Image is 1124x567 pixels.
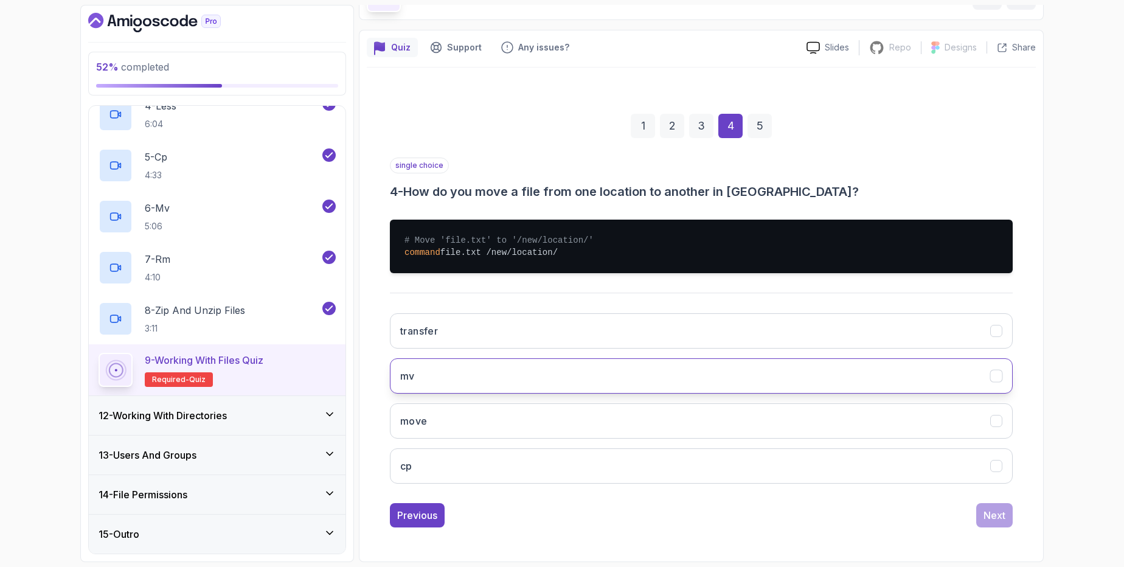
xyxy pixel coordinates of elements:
p: 3:11 [145,322,245,335]
h3: transfer [400,324,438,338]
div: 5 [748,114,772,138]
h3: 14 - File Permissions [99,487,187,502]
p: 6:04 [145,118,176,130]
button: transfer [390,313,1013,349]
p: 4:10 [145,271,170,283]
pre: file.txt /new/location/ [390,220,1013,273]
p: 7 - Rm [145,252,170,266]
button: 4-Less6:04 [99,97,336,131]
h3: 4 - How do you move a file from one location to another in [GEOGRAPHIC_DATA]? [390,183,1013,200]
a: Dashboard [88,13,249,32]
p: Repo [889,41,911,54]
div: 3 [689,114,713,138]
h3: cp [400,459,412,473]
span: 52 % [96,61,119,73]
button: 15-Outro [89,515,345,554]
button: 13-Users And Groups [89,436,345,475]
div: Previous [397,508,437,523]
button: 9-Working with Files QuizRequired-quiz [99,353,336,387]
p: 6 - Mv [145,201,170,215]
button: cp [390,448,1013,484]
h3: 12 - Working With Directories [99,408,227,423]
p: Designs [945,41,977,54]
div: Next [983,508,1005,523]
p: Quiz [391,41,411,54]
a: Slides [797,41,859,54]
button: 12-Working With Directories [89,396,345,435]
p: 5 - Cp [145,150,167,164]
h3: 15 - Outro [99,527,139,541]
span: command [404,248,440,257]
span: quiz [189,375,206,384]
button: 6-Mv5:06 [99,200,336,234]
h3: mv [400,369,415,383]
h3: move [400,414,428,428]
span: Required- [152,375,189,384]
p: Slides [825,41,849,54]
div: 2 [660,114,684,138]
button: Next [976,503,1013,527]
p: 9 - Working with Files Quiz [145,353,263,367]
button: Previous [390,503,445,527]
button: Share [987,41,1036,54]
button: quiz button [367,38,418,57]
div: 4 [718,114,743,138]
button: Feedback button [494,38,577,57]
p: 8 - Zip and Unzip Files [145,303,245,318]
h3: 13 - Users And Groups [99,448,196,462]
p: 4 - Less [145,99,176,113]
p: 4:33 [145,169,167,181]
p: single choice [390,158,449,173]
button: 7-Rm4:10 [99,251,336,285]
p: Share [1012,41,1036,54]
button: 8-Zip and Unzip Files3:11 [99,302,336,336]
button: mv [390,358,1013,394]
button: 5-Cp4:33 [99,148,336,183]
button: Support button [423,38,489,57]
span: completed [96,61,169,73]
button: move [390,403,1013,439]
p: Any issues? [518,41,569,54]
span: # Move 'file.txt' to '/new/location/' [404,235,594,245]
button: 14-File Permissions [89,475,345,514]
p: 5:06 [145,220,170,232]
div: 1 [631,114,655,138]
p: Support [447,41,482,54]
